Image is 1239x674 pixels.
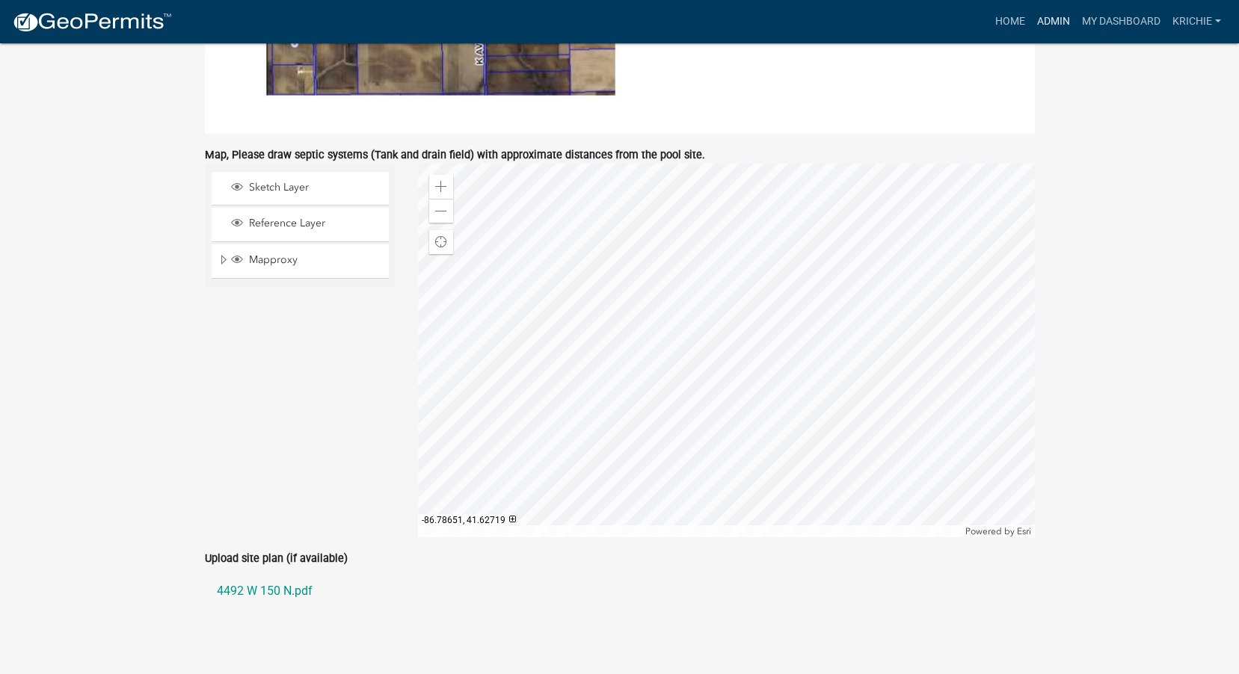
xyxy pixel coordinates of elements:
a: krichie [1166,7,1227,36]
li: Mapproxy [212,244,389,279]
label: Upload site plan (if available) [205,554,348,564]
span: Mapproxy [245,253,384,267]
ul: Layer List [210,168,390,282]
div: Mapproxy [229,253,384,268]
li: Reference Layer [212,208,389,241]
span: Reference Layer [245,217,384,230]
a: Esri [1017,526,1031,537]
div: Powered by [962,525,1035,537]
li: Sketch Layer [212,172,389,205]
a: 4492 W 150 N.pdf [205,573,1035,609]
div: Find my location [429,230,453,254]
span: Sketch Layer [245,181,384,194]
div: Zoom out [429,199,453,223]
a: My Dashboard [1076,7,1166,36]
a: Admin [1031,7,1076,36]
label: Map, Please draw septic systems (Tank and drain field) with approximate distances from the pool s... [205,150,705,161]
span: Expand [218,253,229,269]
div: Zoom in [429,175,453,199]
div: Reference Layer [229,217,384,232]
a: Home [989,7,1031,36]
div: Sketch Layer [229,181,384,196]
